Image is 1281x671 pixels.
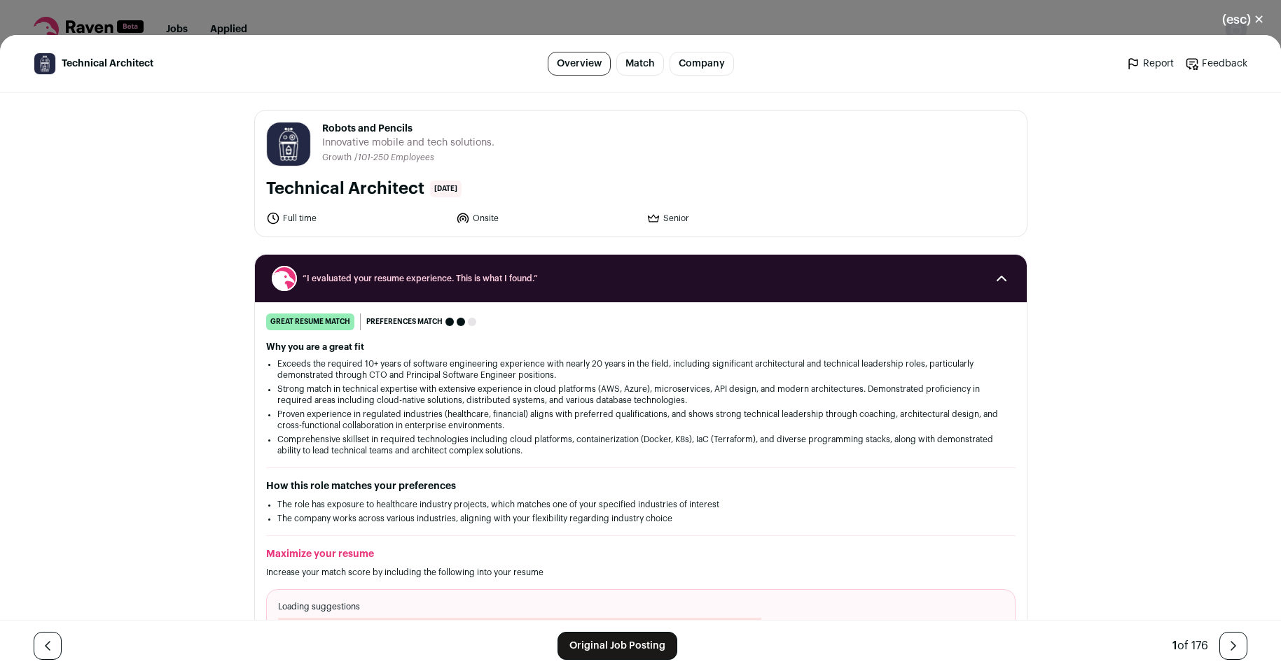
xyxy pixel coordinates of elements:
li: Senior [646,211,829,225]
li: Comprehensive skillset in required technologies including cloud platforms, containerization (Dock... [277,434,1004,456]
button: Close modal [1205,4,1281,35]
span: Robots and Pencils [322,122,494,136]
li: Strong match in technical expertise with extensive experience in cloud platforms (AWS, Azure), mi... [277,383,1004,406]
li: The company works across various industries, aligning with your flexibility regarding industry ch... [277,513,1004,524]
a: Report [1126,57,1174,71]
h2: Maximize your resume [266,547,1016,561]
li: Onsite [456,211,638,225]
img: 047238d4e2d0aa02e33a9a81fc7d5488682562cec05b290e2cfb0aaa41472bb4.jpg [267,122,310,166]
li: The role has exposure to healthcare industry projects, which matches one of your specified indust... [277,499,1004,510]
h2: Why you are a great fit [266,341,1016,353]
a: Match [616,52,664,76]
li: Growth [322,153,354,163]
p: Increase your match score by including the following into your resume [266,567,1016,578]
a: Feedback [1185,57,1247,71]
span: Innovative mobile and tech solutions. [322,136,494,150]
a: Overview [548,52,611,76]
li: Full time [266,211,448,225]
span: 1 [1172,640,1177,651]
span: 101-250 Employees [358,153,434,162]
span: Preferences match [366,315,443,329]
span: “I evaluated your resume experience. This is what I found.” [303,273,979,284]
img: 047238d4e2d0aa02e33a9a81fc7d5488682562cec05b290e2cfb0aaa41472bb4.jpg [34,53,55,74]
li: Exceeds the required 10+ years of software engineering experience with nearly 20 years in the fie... [277,358,1004,381]
a: Company [670,52,734,76]
li: Proven experience in regulated industries (healthcare, financial) aligns with preferred qualifica... [277,409,1004,431]
span: [DATE] [430,181,462,197]
li: / [354,153,434,163]
div: great resume match [266,313,354,330]
div: of 176 [1172,637,1208,654]
h2: How this role matches your preferences [266,479,1016,493]
span: Technical Architect [62,57,153,71]
h1: Technical Architect [266,178,424,200]
a: Original Job Posting [558,632,677,660]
